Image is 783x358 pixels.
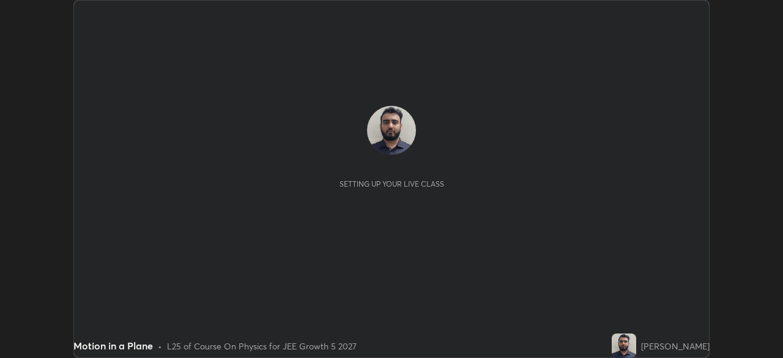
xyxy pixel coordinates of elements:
[158,340,162,352] div: •
[73,338,153,353] div: Motion in a Plane
[167,340,357,352] div: L25 of Course On Physics for JEE Growth 5 2027
[340,179,444,188] div: Setting up your live class
[612,334,636,358] img: 2d581e095ba74728bda1a1849c8d6045.jpg
[367,106,416,155] img: 2d581e095ba74728bda1a1849c8d6045.jpg
[641,340,710,352] div: [PERSON_NAME]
